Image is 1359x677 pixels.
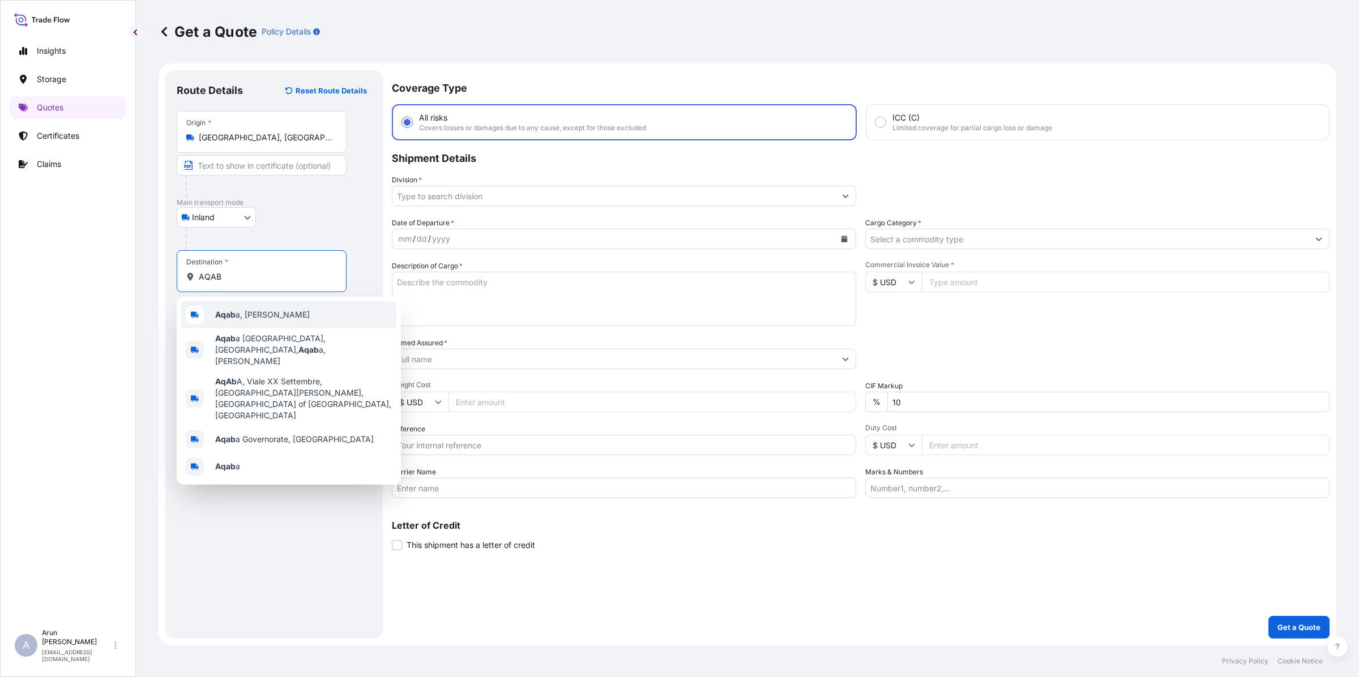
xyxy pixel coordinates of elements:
[1309,229,1329,249] button: Show suggestions
[42,649,112,662] p: [EMAIL_ADDRESS][DOMAIN_NAME]
[392,380,856,389] span: Freight Cost
[392,423,425,435] label: Reference
[865,392,887,412] div: %
[392,140,1330,174] p: Shipment Details
[392,349,835,369] input: Full name
[37,158,61,170] p: Claims
[159,23,257,41] p: Get a Quote
[431,232,451,246] div: year,
[448,392,856,412] input: Enter amount
[835,349,856,369] button: Show suggestions
[865,423,1330,432] span: Duty Cost
[413,232,416,246] div: /
[865,478,1330,498] input: Number1, number2,...
[296,85,367,96] p: Reset Route Details
[892,123,1052,132] span: Limited coverage for partial cargo loss or damage
[416,232,428,246] div: day,
[177,84,243,97] p: Route Details
[887,392,1330,412] input: Enter percentage
[177,207,256,228] button: Select transport
[215,333,392,367] span: a [GEOGRAPHIC_DATA], [GEOGRAPHIC_DATA], a, [PERSON_NAME]
[215,434,236,444] b: Aqab
[922,435,1330,455] input: Enter amount
[866,229,1309,249] input: Select a commodity type
[199,271,332,282] input: Destination
[215,376,392,421] span: A, Viale XX Settembre, [GEOGRAPHIC_DATA][PERSON_NAME], [GEOGRAPHIC_DATA] of [GEOGRAPHIC_DATA], [G...
[215,310,236,319] b: Aqab
[1277,622,1320,633] p: Get a Quote
[42,628,112,646] p: Arun [PERSON_NAME]
[392,466,436,478] label: Carrier Name
[892,112,920,123] span: ICC (C)
[1277,657,1323,666] p: Cookie Notice
[865,380,903,392] label: CIF Markup
[392,260,463,272] label: Description of Cargo
[392,478,856,498] input: Enter name
[37,45,66,57] p: Insights
[37,130,79,142] p: Certificates
[177,297,401,485] div: Show suggestions
[215,376,237,386] b: AqAb
[392,217,454,229] span: Date of Departure
[392,186,835,206] input: Type to search division
[419,112,447,123] span: All risks
[865,260,1330,269] span: Commercial Invoice Value
[392,337,447,349] label: Named Assured
[392,521,1330,530] p: Letter of Credit
[835,230,853,248] button: Calendar
[392,70,1330,104] p: Coverage Type
[37,74,66,85] p: Storage
[177,198,371,207] p: Main transport mode
[419,123,646,132] span: Covers losses or damages due to any cause, except for those excluded
[865,466,923,478] label: Marks & Numbers
[215,461,236,471] b: Aqab
[397,232,413,246] div: month,
[922,272,1330,292] input: Type amount
[428,232,431,246] div: /
[23,640,29,651] span: A
[186,118,211,127] div: Origin
[392,435,856,455] input: Your internal reference
[865,217,921,229] label: Cargo Category
[215,309,310,320] span: a, [PERSON_NAME]
[186,258,228,267] div: Destination
[215,461,240,472] span: a
[199,132,332,143] input: Origin
[407,539,535,551] span: This shipment has a letter of credit
[262,26,311,37] p: Policy Details
[392,174,422,186] label: Division
[192,212,215,223] span: Inland
[37,102,63,113] p: Quotes
[1222,657,1268,666] p: Privacy Policy
[177,155,347,175] input: Text to appear on certificate
[835,186,856,206] button: Show suggestions
[215,333,236,343] b: Aqab
[215,434,374,445] span: a Governorate, [GEOGRAPHIC_DATA]
[298,345,319,354] b: Aqab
